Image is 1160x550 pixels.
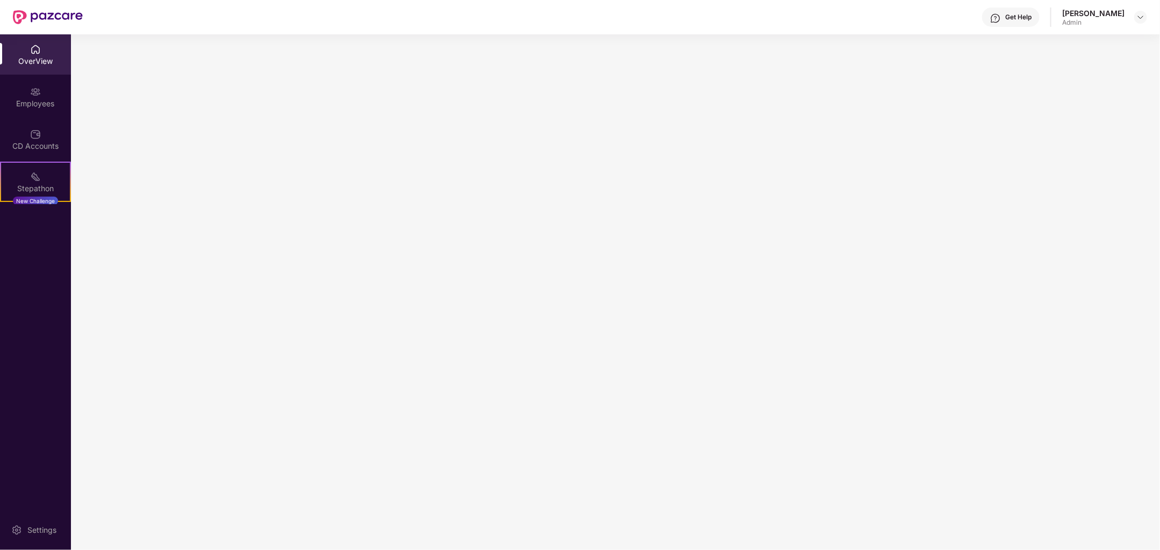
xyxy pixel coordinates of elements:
img: svg+xml;base64,PHN2ZyBpZD0iRW1wbG95ZWVzIiB4bWxucz0iaHR0cDovL3d3dy53My5vcmcvMjAwMC9zdmciIHdpZHRoPS... [30,86,41,97]
img: svg+xml;base64,PHN2ZyBpZD0iSGVscC0zMngzMiIgeG1sbnM9Imh0dHA6Ly93d3cudzMub3JnLzIwMDAvc3ZnIiB3aWR0aD... [990,13,1001,24]
img: svg+xml;base64,PHN2ZyBpZD0iU2V0dGluZy0yMHgyMCIgeG1sbnM9Imh0dHA6Ly93d3cudzMub3JnLzIwMDAvc3ZnIiB3aW... [11,525,22,535]
img: svg+xml;base64,PHN2ZyBpZD0iSG9tZSIgeG1sbnM9Imh0dHA6Ly93d3cudzMub3JnLzIwMDAvc3ZnIiB3aWR0aD0iMjAiIG... [30,44,41,55]
div: Get Help [1005,13,1032,21]
img: svg+xml;base64,PHN2ZyBpZD0iRHJvcGRvd24tMzJ4MzIiIHhtbG5zPSJodHRwOi8vd3d3LnczLm9yZy8yMDAwL3N2ZyIgd2... [1136,13,1145,21]
div: Settings [24,525,60,535]
div: Stepathon [1,183,70,194]
div: [PERSON_NAME] [1062,8,1125,18]
img: New Pazcare Logo [13,10,83,24]
img: svg+xml;base64,PHN2ZyB4bWxucz0iaHR0cDovL3d3dy53My5vcmcvMjAwMC9zdmciIHdpZHRoPSIyMSIgaGVpZ2h0PSIyMC... [30,171,41,182]
img: svg+xml;base64,PHN2ZyBpZD0iQ0RfQWNjb3VudHMiIGRhdGEtbmFtZT0iQ0QgQWNjb3VudHMiIHhtbG5zPSJodHRwOi8vd3... [30,129,41,140]
div: Admin [1062,18,1125,27]
div: New Challenge [13,197,58,205]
